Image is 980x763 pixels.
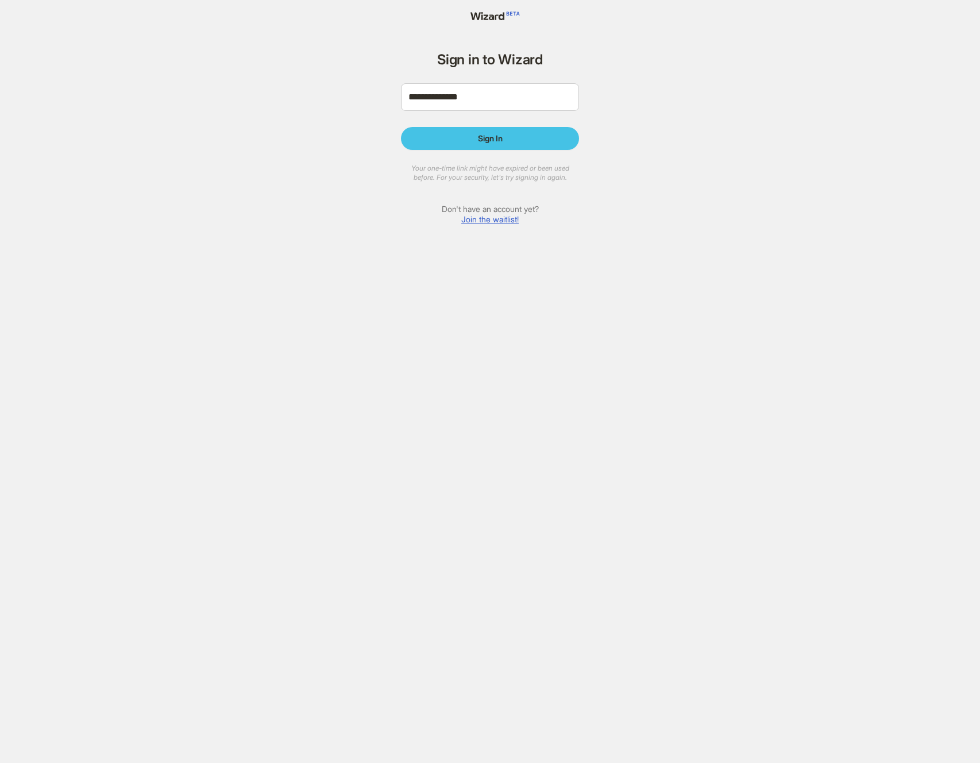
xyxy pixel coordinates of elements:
label: Sign in to Wizard [401,52,579,67]
p: Don't have an account yet? [401,204,579,225]
span: Sign In [478,133,503,144]
a: Join the waitlist! [461,214,519,224]
button: Sign In [401,127,579,150]
div: Your one-time link might have expired or been used before. For your security, let's try signing i... [401,164,579,182]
